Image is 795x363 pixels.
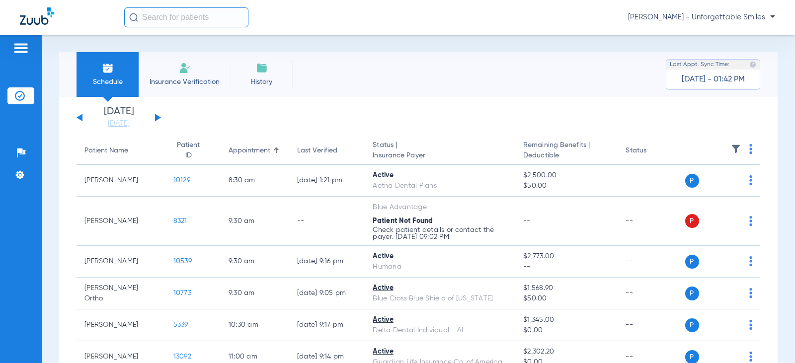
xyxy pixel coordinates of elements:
[373,150,507,161] span: Insurance Payer
[618,278,685,309] td: --
[749,216,752,226] img: group-dot-blue.svg
[670,60,729,70] span: Last Appt. Sync Time:
[221,165,289,197] td: 8:30 AM
[373,218,433,224] span: Patient Not Found
[618,197,685,246] td: --
[618,246,685,278] td: --
[523,181,610,191] span: $50.00
[373,315,507,325] div: Active
[173,140,213,161] div: Patient ID
[618,165,685,197] td: --
[173,140,204,161] div: Patient ID
[373,262,507,272] div: Humana
[523,325,610,336] span: $0.00
[749,288,752,298] img: group-dot-blue.svg
[618,309,685,341] td: --
[77,246,165,278] td: [PERSON_NAME]
[229,145,270,156] div: Appointment
[373,170,507,181] div: Active
[373,347,507,357] div: Active
[749,256,752,266] img: group-dot-blue.svg
[13,42,29,54] img: hamburger-icon
[523,293,610,304] span: $50.00
[146,77,223,87] span: Insurance Verification
[523,150,610,161] span: Deductible
[373,202,507,213] div: Blue Advantage
[749,144,752,154] img: group-dot-blue.svg
[173,218,187,224] span: 8321
[685,287,699,300] span: P
[173,258,192,265] span: 10539
[685,318,699,332] span: P
[289,246,365,278] td: [DATE] 9:16 PM
[731,144,741,154] img: filter.svg
[173,177,190,184] span: 10129
[297,145,357,156] div: Last Verified
[84,145,128,156] div: Patient Name
[365,137,515,165] th: Status |
[173,290,191,296] span: 10773
[289,197,365,246] td: --
[618,137,685,165] th: Status
[89,119,149,129] a: [DATE]
[749,61,756,68] img: last sync help info
[685,214,699,228] span: P
[682,74,745,84] span: [DATE] - 01:42 PM
[84,77,131,87] span: Schedule
[77,278,165,309] td: [PERSON_NAME] Ortho
[238,77,285,87] span: History
[289,165,365,197] td: [DATE] 1:21 PM
[373,325,507,336] div: Delta Dental Individual - AI
[523,283,610,293] span: $1,568.90
[289,309,365,341] td: [DATE] 9:17 PM
[523,251,610,262] span: $2,773.00
[77,309,165,341] td: [PERSON_NAME]
[221,309,289,341] td: 10:30 AM
[173,353,191,360] span: 13092
[77,197,165,246] td: [PERSON_NAME]
[523,218,531,224] span: --
[84,145,158,156] div: Patient Name
[373,293,507,304] div: Blue Cross Blue Shield of [US_STATE]
[89,107,149,129] li: [DATE]
[515,137,618,165] th: Remaining Benefits |
[373,181,507,191] div: Aetna Dental Plans
[523,170,610,181] span: $2,500.00
[20,7,54,25] img: Zuub Logo
[628,12,775,22] span: [PERSON_NAME] - Unforgettable Smiles
[221,278,289,309] td: 9:30 AM
[179,62,191,74] img: Manual Insurance Verification
[221,246,289,278] td: 9:30 AM
[749,320,752,330] img: group-dot-blue.svg
[685,255,699,269] span: P
[129,13,138,22] img: Search Icon
[229,145,281,156] div: Appointment
[297,145,337,156] div: Last Verified
[749,352,752,362] img: group-dot-blue.svg
[373,283,507,293] div: Active
[77,165,165,197] td: [PERSON_NAME]
[373,251,507,262] div: Active
[102,62,114,74] img: Schedule
[221,197,289,246] td: 9:30 AM
[749,175,752,185] img: group-dot-blue.svg
[256,62,268,74] img: History
[685,174,699,188] span: P
[523,315,610,325] span: $1,345.00
[124,7,248,27] input: Search for patients
[289,278,365,309] td: [DATE] 9:05 PM
[523,347,610,357] span: $2,302.20
[373,226,507,240] p: Check patient details or contact the payer. [DATE] 09:02 PM.
[173,321,188,328] span: 5339
[523,262,610,272] span: --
